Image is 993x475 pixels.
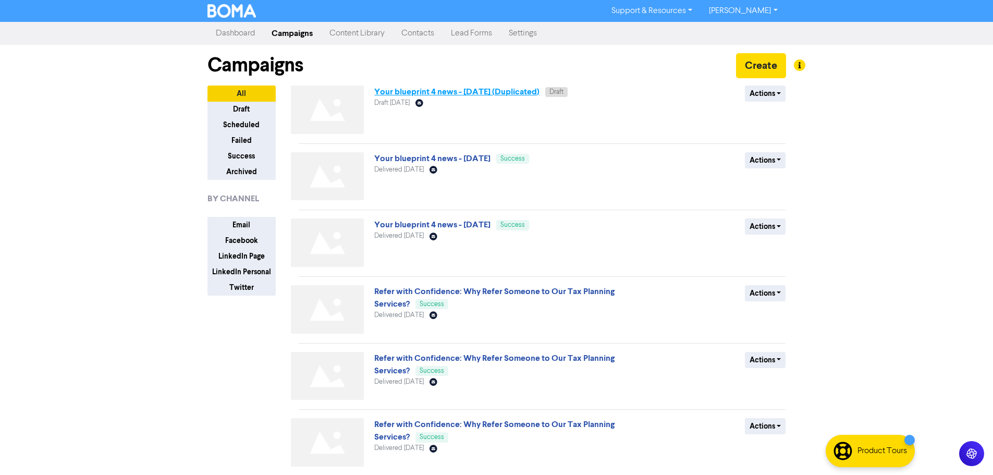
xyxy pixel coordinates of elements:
[207,53,303,77] h1: Campaigns
[745,218,786,235] button: Actions
[941,425,993,475] iframe: Chat Widget
[207,4,256,18] img: BOMA Logo
[291,86,364,134] img: Not found
[549,89,563,95] span: Draft
[207,248,276,264] button: LinkedIn Page
[374,233,424,239] span: Delivered [DATE]
[500,222,525,228] span: Success
[701,3,786,19] a: [PERSON_NAME]
[207,264,276,280] button: LinkedIn Personal
[745,86,786,102] button: Actions
[207,164,276,180] button: Archived
[207,86,276,102] button: All
[374,445,424,452] span: Delivered [DATE]
[374,166,424,173] span: Delivered [DATE]
[420,434,444,441] span: Success
[603,3,701,19] a: Support & Resources
[745,285,786,301] button: Actions
[393,23,443,44] a: Contacts
[291,285,364,334] img: Not found
[207,148,276,164] button: Success
[500,23,545,44] a: Settings
[207,132,276,149] button: Failed
[374,87,540,97] a: Your blueprint 4 news - [DATE] (Duplicated)
[207,217,276,233] button: Email
[207,192,259,205] span: BY CHANNEL
[500,155,525,162] span: Success
[291,152,364,201] img: Not found
[374,379,424,385] span: Delivered [DATE]
[745,352,786,368] button: Actions
[374,220,491,230] a: Your blueprint 4 news - [DATE]
[291,218,364,267] img: Not found
[207,279,276,296] button: Twitter
[207,233,276,249] button: Facebook
[374,353,615,376] a: Refer with Confidence: Why Refer Someone to Our Tax Planning Services?
[420,368,444,374] span: Success
[443,23,500,44] a: Lead Forms
[207,23,263,44] a: Dashboard
[291,418,364,467] img: Not found
[374,153,491,164] a: Your blueprint 4 news - [DATE]
[745,152,786,168] button: Actions
[374,100,410,106] span: Draft [DATE]
[745,418,786,434] button: Actions
[420,301,444,308] span: Success
[207,117,276,133] button: Scheduled
[321,23,393,44] a: Content Library
[374,286,615,309] a: Refer with Confidence: Why Refer Someone to Our Tax Planning Services?
[374,312,424,319] span: Delivered [DATE]
[291,352,364,400] img: Not found
[736,53,786,78] button: Create
[263,23,321,44] a: Campaigns
[374,419,615,442] a: Refer with Confidence: Why Refer Someone to Our Tax Planning Services?
[207,101,276,117] button: Draft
